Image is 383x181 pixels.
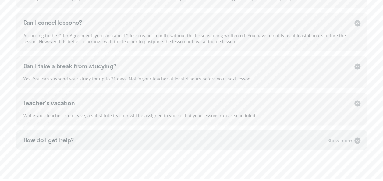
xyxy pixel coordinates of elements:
[16,112,367,125] div: While your teacher is on leave, a substitute teacher will be assigned to you so that your lessons...
[328,137,352,144] div: Show more
[16,75,367,88] div: Yes. You can suspend your study for up to 21 days. Notify your teacher at least 4 hours before yo...
[23,18,82,27] div: Can I cancel lessons?
[23,62,116,70] div: Can I take a break from studying?
[23,98,75,107] div: Teacher's vacation
[23,136,74,144] div: How do I get help?
[16,32,367,51] div: According to the Offer Agreement, you can cancel 2 lessons per month, without the lessons being w...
